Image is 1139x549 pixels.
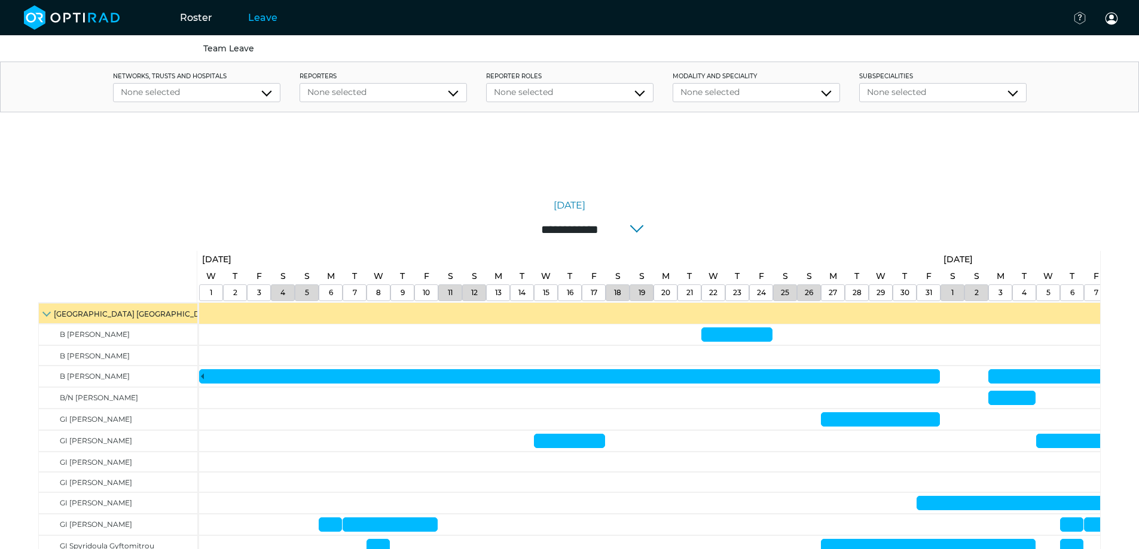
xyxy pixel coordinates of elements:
a: October 8, 2025 [371,268,386,285]
a: October 14, 2025 [517,268,527,285]
a: November 1, 2025 [940,251,976,268]
a: October 25, 2025 [780,268,791,285]
a: October 6, 2025 [324,268,338,285]
a: October 6, 2025 [326,285,336,300]
div: None selected [494,86,646,99]
a: November 4, 2025 [1019,268,1030,285]
a: October 23, 2025 [732,268,743,285]
span: [GEOGRAPHIC_DATA] [GEOGRAPHIC_DATA] [54,309,217,318]
a: October 8, 2025 [373,285,384,300]
div: None selected [867,86,1019,99]
a: October 18, 2025 [611,285,624,300]
a: October 13, 2025 [492,285,505,300]
a: October 25, 2025 [778,285,792,300]
a: November 2, 2025 [971,268,982,285]
span: GI [PERSON_NAME] [60,478,132,487]
a: October 27, 2025 [826,268,840,285]
a: [DATE] [554,198,585,213]
a: October 18, 2025 [612,268,624,285]
a: November 1, 2025 [948,285,957,300]
a: Team Leave [203,43,254,54]
span: B/N [PERSON_NAME] [60,393,138,402]
span: GI [PERSON_NAME] [60,458,132,467]
a: November 6, 2025 [1067,268,1077,285]
div: None selected [307,86,459,99]
a: November 1, 2025 [947,268,958,285]
a: October 22, 2025 [706,285,720,300]
a: October 3, 2025 [254,285,264,300]
a: October 5, 2025 [301,268,313,285]
a: October 10, 2025 [421,268,432,285]
a: November 2, 2025 [972,285,982,300]
a: October 19, 2025 [636,268,648,285]
span: GI [PERSON_NAME] [60,498,132,507]
a: November 7, 2025 [1091,268,1102,285]
a: October 30, 2025 [897,285,912,300]
a: October 24, 2025 [754,285,769,300]
a: October 20, 2025 [658,285,673,300]
a: October 29, 2025 [874,285,888,300]
a: October 4, 2025 [277,268,289,285]
a: October 3, 2025 [254,268,265,285]
a: October 9, 2025 [398,285,408,300]
a: October 31, 2025 [923,268,935,285]
a: October 7, 2025 [350,285,360,300]
a: October 1, 2025 [203,268,219,285]
a: October 24, 2025 [756,268,767,285]
a: October 17, 2025 [588,285,600,300]
a: October 30, 2025 [899,268,910,285]
a: November 4, 2025 [1019,285,1030,300]
div: None selected [121,86,273,99]
a: October 14, 2025 [515,285,529,300]
label: Reporters [300,72,467,81]
a: October 17, 2025 [588,268,600,285]
a: October 11, 2025 [445,285,456,300]
a: November 3, 2025 [994,268,1007,285]
a: October 15, 2025 [538,268,554,285]
a: October 2, 2025 [230,268,240,285]
a: October 28, 2025 [850,285,865,300]
span: GI [PERSON_NAME] [60,520,132,529]
img: brand-opti-rad-logos-blue-and-white-d2f68631ba2948856bd03f2d395fb146ddc8fb01b4b6e9315ea85fa773367... [24,5,120,30]
a: November 5, 2025 [1043,285,1054,300]
div: None selected [680,86,832,99]
a: October 13, 2025 [491,268,505,285]
span: GI [PERSON_NAME] [60,436,132,445]
a: November 6, 2025 [1067,285,1077,300]
a: October 26, 2025 [804,268,815,285]
label: Modality and Speciality [673,72,840,81]
label: networks, trusts and hospitals [113,72,280,81]
a: October 21, 2025 [684,268,695,285]
a: October 7, 2025 [349,268,360,285]
a: October 1, 2025 [199,251,234,268]
a: October 4, 2025 [277,285,288,300]
span: B [PERSON_NAME] [60,330,130,339]
a: October 22, 2025 [706,268,721,285]
a: October 29, 2025 [873,268,888,285]
a: November 7, 2025 [1091,285,1101,300]
a: October 26, 2025 [802,285,816,300]
a: October 10, 2025 [420,285,433,300]
label: Reporter roles [486,72,654,81]
span: GI [PERSON_NAME] [60,415,132,424]
a: November 5, 2025 [1040,268,1056,285]
span: B [PERSON_NAME] [60,372,130,381]
a: October 21, 2025 [683,285,696,300]
a: October 11, 2025 [445,268,456,285]
a: October 9, 2025 [397,268,408,285]
a: November 3, 2025 [996,285,1006,300]
a: October 28, 2025 [851,268,862,285]
a: October 20, 2025 [659,268,673,285]
a: October 31, 2025 [923,285,935,300]
a: October 5, 2025 [302,285,312,300]
a: October 23, 2025 [730,285,744,300]
a: October 19, 2025 [636,285,648,300]
a: October 12, 2025 [469,268,480,285]
a: October 2, 2025 [230,285,240,300]
a: October 15, 2025 [540,285,552,300]
a: October 27, 2025 [826,285,840,300]
label: Subspecialities [859,72,1027,81]
span: B [PERSON_NAME] [60,351,130,360]
a: October 16, 2025 [564,285,576,300]
a: October 12, 2025 [468,285,481,300]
